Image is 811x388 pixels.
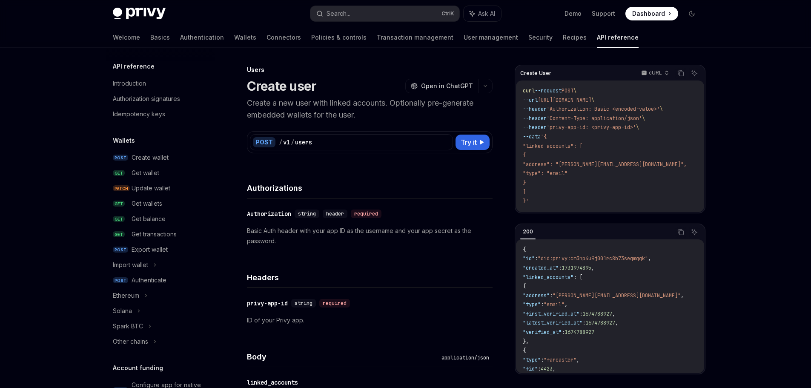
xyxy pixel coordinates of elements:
div: POST [253,137,275,147]
p: cURL [649,69,662,76]
span: : [538,365,541,372]
h5: API reference [113,61,155,72]
span: "[PERSON_NAME][EMAIL_ADDRESS][DOMAIN_NAME]" [553,292,681,299]
span: }, [523,338,529,345]
div: Solana [113,306,132,316]
button: Copy the contents from the code block [675,227,686,238]
span: GET [113,216,125,222]
span: , [565,301,567,308]
span: --header [523,106,547,112]
a: Policies & controls [311,27,367,48]
button: Ask AI [689,68,700,79]
span: \ [573,87,576,94]
span: GET [113,231,125,238]
span: Open in ChatGPT [421,82,473,90]
div: Search... [327,9,350,19]
div: Authorization [247,210,291,218]
a: API reference [597,27,639,48]
a: Welcome [113,27,140,48]
h1: Create user [247,78,317,94]
span: "email" [544,301,565,308]
div: Other chains [113,336,148,347]
a: POSTAuthenticate [106,273,215,288]
span: POST [113,277,128,284]
p: ID of your Privy app. [247,315,493,325]
span: 1674788927 [585,319,615,326]
p: Create a new user with linked accounts. Optionally pre-generate embedded wallets for the user. [247,97,493,121]
div: application/json [438,354,493,362]
span: "farcaster" [544,356,576,363]
span: "id" [523,255,535,262]
span: "type" [523,356,541,363]
span: "address": "[PERSON_NAME][EMAIL_ADDRESS][DOMAIN_NAME]", [523,161,687,168]
span: , [612,310,615,317]
span: Ctrl K [441,10,454,17]
div: required [319,299,350,308]
a: Introduction [106,76,215,91]
span: Ask AI [478,9,495,18]
span: GET [113,201,125,207]
a: Connectors [267,27,301,48]
a: Wallets [234,27,256,48]
span: : [579,310,582,317]
a: GETGet wallets [106,196,215,211]
span: --request [535,87,562,94]
img: dark logo [113,8,166,20]
a: Support [592,9,615,18]
span: , [591,264,594,271]
span: \ [591,97,594,103]
span: --header [523,115,547,122]
span: , [615,319,618,326]
div: Get wallets [132,198,162,209]
h5: Wallets [113,135,135,146]
a: Security [528,27,553,48]
span: \ [660,106,663,112]
a: Idempotency keys [106,106,215,122]
span: : [535,255,538,262]
a: GETGet balance [106,211,215,227]
h5: Account funding [113,363,163,373]
button: Open in ChatGPT [405,79,478,93]
div: privy-app-id [247,299,288,308]
span: GET [113,170,125,176]
div: Ethereum [113,290,139,301]
div: Export wallet [132,244,168,255]
h4: Body [247,351,438,362]
span: : [541,301,544,308]
span: : [562,329,565,336]
span: 4423 [541,365,553,372]
div: Get transactions [132,229,177,239]
a: POSTExport wallet [106,242,215,257]
div: Authenticate [132,275,166,285]
div: Update wallet [132,183,170,193]
span: 'privy-app-id: <privy-app-id>' [547,124,636,131]
span: '{ [541,133,547,140]
span: \ [642,115,645,122]
span: , [576,356,579,363]
span: "did:privy:cm3np4u9j001rc8b73seqmqqk" [538,255,648,262]
a: Recipes [563,27,587,48]
div: Create wallet [132,152,169,163]
a: GETGet transactions [106,227,215,242]
span: 'Content-Type: application/json' [547,115,642,122]
span: 1674788927 [565,329,594,336]
div: Get wallet [132,168,159,178]
span: { [523,283,526,290]
div: / [279,138,282,147]
div: Get balance [132,214,166,224]
span: : [ [573,274,582,281]
span: "latest_verified_at" [523,319,582,326]
div: Idempotency keys [113,109,165,119]
span: "address" [523,292,550,299]
span: string [295,300,312,307]
span: --header [523,124,547,131]
span: "type" [523,301,541,308]
h4: Authorizations [247,182,493,194]
div: Introduction [113,78,146,89]
div: Authorization signatures [113,94,180,104]
span: POST [562,87,573,94]
a: Transaction management [377,27,453,48]
div: linked_accounts [247,378,298,387]
span: 1731974895 [562,264,591,271]
span: PATCH [113,185,130,192]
